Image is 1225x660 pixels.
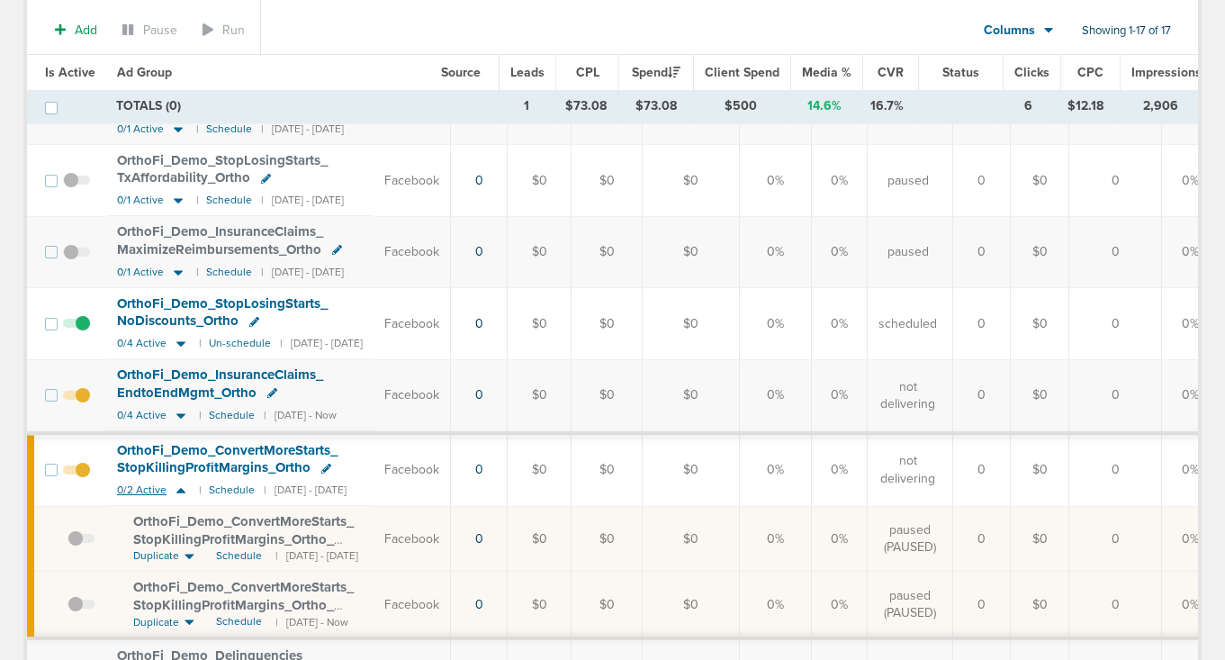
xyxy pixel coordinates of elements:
td: 0 [1069,145,1162,216]
td: 0 [1069,288,1162,359]
td: 0% [740,216,812,287]
span: Impressions [1131,65,1202,80]
span: OrthoFi_ Demo_ ConvertMoreStarts_ StopKillingProfitMargins_ Ortho [117,442,338,476]
td: $0 [572,572,643,639]
td: $0 [1011,288,1069,359]
span: 0/4 Active [117,337,167,350]
span: not delivering [878,452,937,487]
td: paused (PAUSED) [868,506,953,572]
span: OrthoFi_ Demo_ InsuranceClaims_ EndtoEndMgmt_ Ortho [117,366,323,401]
td: 0% [812,145,868,216]
td: 0% [1162,145,1219,216]
td: 0% [740,506,812,572]
small: | [196,194,197,207]
td: 0% [1162,288,1219,359]
span: Columns [984,22,1035,40]
td: 0% [1162,572,1219,639]
span: 0/2 Active [117,484,167,497]
small: | [DATE] - [DATE] [261,122,344,136]
span: Clicks [1014,65,1049,80]
td: $0 [508,288,572,359]
a: 0 [475,173,483,188]
span: scheduled [878,315,937,333]
small: | [DATE] - Now [264,409,337,422]
td: 0% [740,433,812,506]
td: $0 [1011,506,1069,572]
small: | [DATE] - Now [275,615,348,630]
td: 0% [812,359,868,432]
a: 0 [475,316,483,331]
span: 0/4 Active [117,409,167,422]
td: $0 [643,506,740,572]
td: 0% [812,433,868,506]
td: $73.08 [554,90,618,122]
td: 0 [953,216,1011,287]
span: 0/1 Active [117,122,164,136]
td: paused (PAUSED) [868,572,953,639]
span: OrthoFi_ Demo_ StopLosingStarts_ NoDiscounts_ Ortho [117,295,328,330]
td: 0 [1069,433,1162,506]
td: $0 [572,216,643,287]
td: $0 [643,359,740,432]
td: 1 [499,90,554,122]
td: $0 [1011,572,1069,639]
td: $0 [572,433,643,506]
td: 0% [1162,359,1219,432]
td: $0 [508,506,572,572]
span: paused [887,243,929,261]
a: 0 [475,244,483,259]
span: Duplicate [133,548,179,564]
a: 0 [475,387,483,402]
td: $0 [572,359,643,432]
span: Spend [632,65,680,80]
td: $0 [1011,359,1069,432]
td: 0% [1162,433,1219,506]
small: | [DATE] - [DATE] [264,484,347,497]
span: Showing 1-17 of 17 [1082,23,1171,39]
small: Un-schedule [209,337,271,350]
td: 0 [1069,359,1162,432]
td: Facebook [374,433,451,506]
td: 0 [1069,506,1162,572]
span: Is Active [45,65,95,80]
td: $0 [572,145,643,216]
td: $0 [643,145,740,216]
small: | [196,266,197,279]
td: TOTALS (0) [105,90,499,122]
td: 0% [740,572,812,639]
span: Media % [802,65,851,80]
span: OrthoFi_ Demo_ ConvertMoreStarts_ StopKillingProfitMargins_ Ortho_ [DATE]?id=174&cmp_ id=9658101 [133,513,354,565]
span: OrthoFi_ Demo_ InsuranceClaims_ MaximizeReimbursements_ Ortho [117,223,323,258]
td: 0 [953,359,1011,432]
td: 0% [812,288,868,359]
td: $0 [643,216,740,287]
small: | [DATE] - [DATE] [261,266,344,279]
td: 16.7% [860,90,915,122]
td: $500 [693,90,789,122]
td: Facebook [374,145,451,216]
td: Facebook [374,288,451,359]
td: 0 [1069,216,1162,287]
td: $0 [508,433,572,506]
td: 0 [953,145,1011,216]
td: 0% [740,359,812,432]
td: Facebook [374,506,451,572]
small: Schedule [206,122,252,136]
span: OrthoFi_ Demo_ StopLosingStarts_ TxAffordability_ Ortho [117,152,328,186]
td: $0 [1011,216,1069,287]
td: 0 [953,572,1011,639]
span: not delivering [878,378,937,413]
td: $0 [572,506,643,572]
td: 0% [812,216,868,287]
td: 2,906 [1115,90,1206,122]
small: | [DATE] - [DATE] [261,194,344,207]
td: Facebook [374,216,451,287]
span: OrthoFi_ Demo_ ConvertMoreStarts_ StopKillingProfitMargins_ Ortho_ [DATE]?id=174&cmp_ id=9658101 [133,579,354,630]
span: 0/1 Active [117,266,164,279]
small: | [196,122,197,136]
span: Client Spend [705,65,779,80]
span: Duplicate [133,615,179,630]
td: 6 [1000,90,1057,122]
td: $0 [643,288,740,359]
td: Facebook [374,572,451,639]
